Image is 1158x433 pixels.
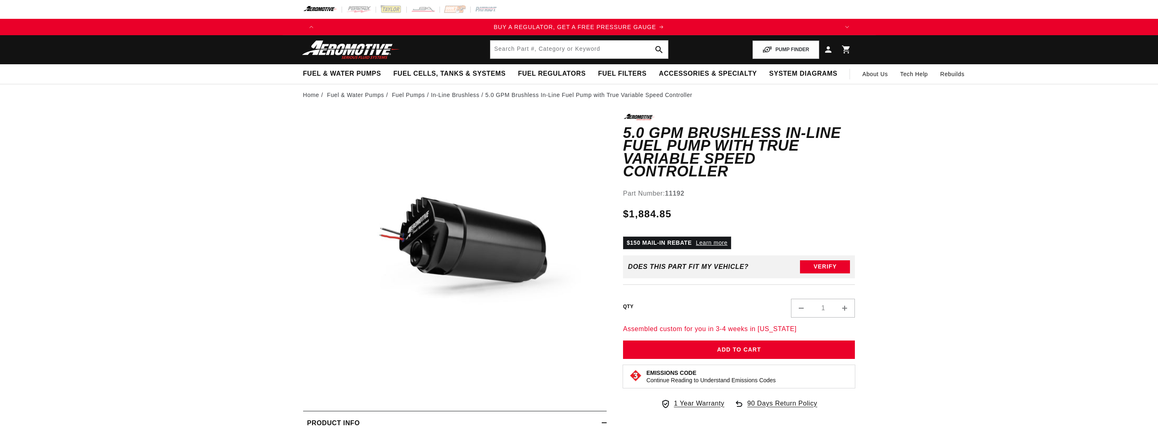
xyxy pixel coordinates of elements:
[696,239,727,246] a: Learn more
[665,190,684,197] strong: 11192
[769,70,837,78] span: System Diagrams
[320,23,839,32] div: 1 of 4
[518,70,585,78] span: Fuel Regulators
[661,398,724,409] a: 1 Year Warranty
[623,324,855,334] p: Assembled custom for you in 3-4 weeks in [US_STATE]
[320,23,839,32] a: BUY A REGULATOR, GET A FREE PRESSURE GAUGE
[303,114,607,394] media-gallery: Gallery Viewer
[485,90,692,99] li: 5.0 GPM Brushless In-Line Fuel Pump with True Variable Speed Controller
[752,41,819,59] button: PUMP FINDER
[393,70,505,78] span: Fuel Cells, Tanks & Systems
[512,64,591,83] summary: Fuel Regulators
[297,64,388,83] summary: Fuel & Water Pumps
[628,263,749,271] div: Does This part fit My vehicle?
[940,70,964,79] span: Rebuilds
[659,70,757,78] span: Accessories & Specialty
[894,64,934,84] summary: Tech Help
[653,64,763,83] summary: Accessories & Specialty
[431,90,485,99] li: In-Line Brushless
[623,207,671,221] span: $1,884.85
[320,23,839,32] div: Announcement
[856,64,894,84] a: About Us
[862,71,888,77] span: About Us
[623,188,855,199] div: Part Number:
[623,341,855,359] button: Add to Cart
[629,369,642,382] img: Emissions code
[934,64,970,84] summary: Rebuilds
[598,70,647,78] span: Fuel Filters
[674,398,724,409] span: 1 Year Warranty
[839,19,855,35] button: Translation missing: en.sections.announcements.next_announcement
[303,19,320,35] button: Translation missing: en.sections.announcements.previous_announcement
[490,41,668,59] input: Search by Part Number, Category or Keyword
[303,90,855,99] nav: breadcrumbs
[646,369,776,384] button: Emissions CodeContinue Reading to Understand Emissions Codes
[646,377,776,384] p: Continue Reading to Understand Emissions Codes
[763,64,843,83] summary: System Diagrams
[623,237,731,249] p: $150 MAIL-IN REBATE
[303,70,381,78] span: Fuel & Water Pumps
[734,398,817,417] a: 90 Days Return Policy
[650,41,668,59] button: search button
[303,90,320,99] a: Home
[494,24,656,30] span: BUY A REGULATOR, GET A FREE PRESSURE GAUGE
[300,40,402,59] img: Aeromotive
[623,126,855,178] h1: 5.0 GPM Brushless In-Line Fuel Pump with True Variable Speed Controller
[283,19,876,35] slideshow-component: Translation missing: en.sections.announcements.announcement_bar
[592,64,653,83] summary: Fuel Filters
[307,418,360,428] h2: Product Info
[392,90,425,99] a: Fuel Pumps
[800,260,850,273] button: Verify
[327,90,384,99] a: Fuel & Water Pumps
[900,70,928,79] span: Tech Help
[747,398,817,417] span: 90 Days Return Policy
[623,303,634,310] label: QTY
[387,64,512,83] summary: Fuel Cells, Tanks & Systems
[646,370,696,376] strong: Emissions Code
